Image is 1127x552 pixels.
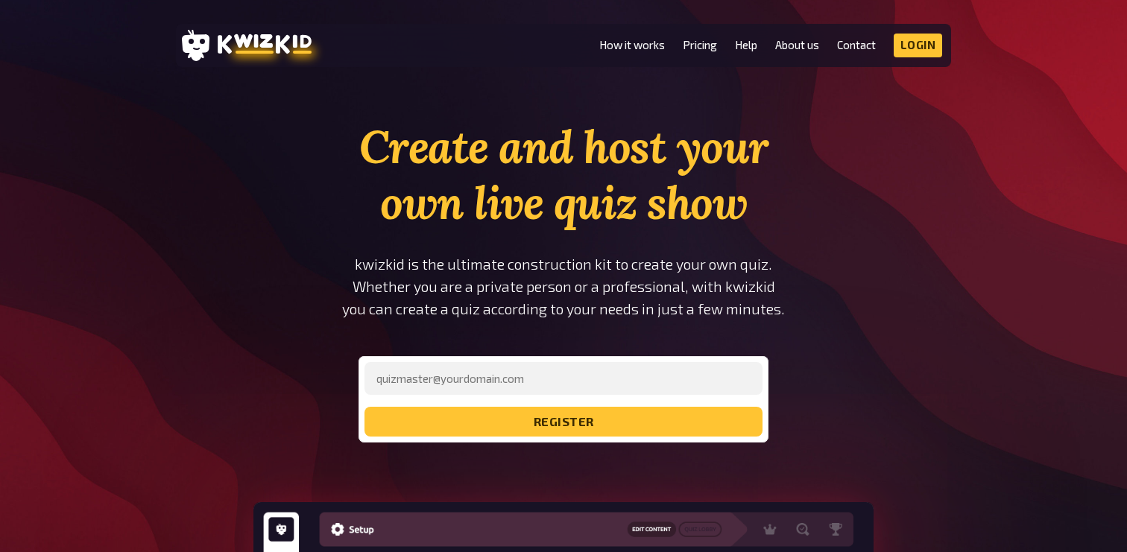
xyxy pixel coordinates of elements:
a: Pricing [683,39,717,51]
a: About us [775,39,819,51]
h1: Create and host your own live quiz show [312,119,815,231]
p: kwizkid is the ultimate construction kit to create your own quiz. Whether you are a private perso... [312,253,815,320]
a: Login [894,34,943,57]
a: Contact [837,39,876,51]
a: How it works [599,39,665,51]
input: quizmaster@yourdomain.com [364,362,763,395]
button: register [364,407,763,437]
a: Help [735,39,757,51]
